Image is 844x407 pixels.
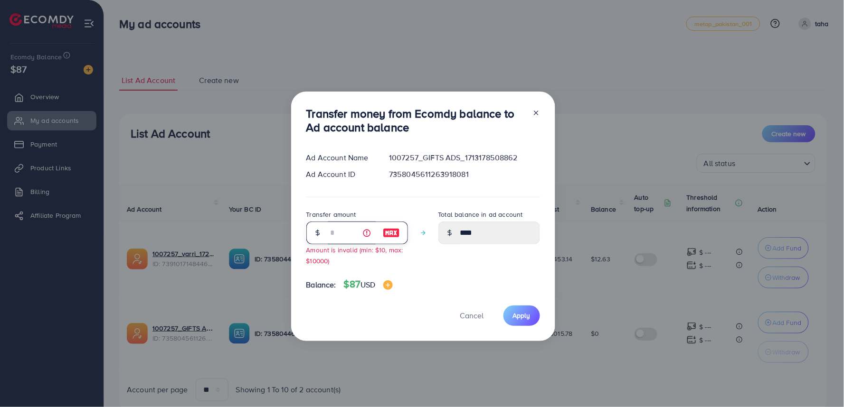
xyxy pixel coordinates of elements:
span: USD [360,279,375,290]
label: Total balance in ad account [438,210,523,219]
iframe: Chat [804,364,837,400]
img: image [383,227,400,239]
button: Cancel [448,305,496,326]
label: Transfer amount [306,210,356,219]
span: Balance: [306,279,336,290]
button: Apply [503,305,540,326]
span: Apply [513,311,531,320]
h4: $87 [344,278,393,290]
div: 1007257_GIFTS ADS_1713178508862 [381,152,547,163]
div: Ad Account ID [299,169,382,180]
small: Amount is invalid (min: $10, max: $10000) [306,245,403,265]
div: Ad Account Name [299,152,382,163]
div: 7358045611263918081 [381,169,547,180]
img: image [383,280,393,290]
h3: Transfer money from Ecomdy balance to Ad account balance [306,107,525,134]
span: Cancel [460,310,484,321]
